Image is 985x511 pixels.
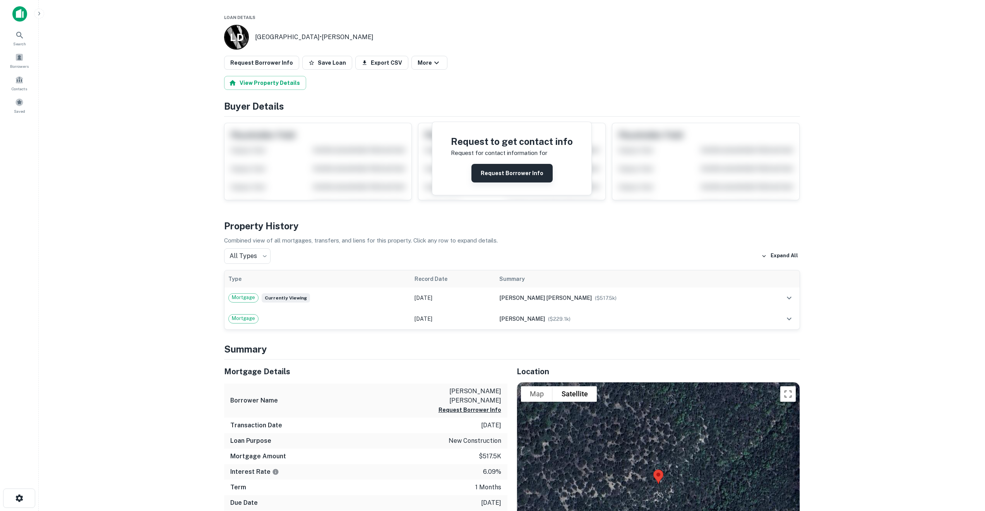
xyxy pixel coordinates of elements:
[230,421,282,430] h6: Transaction Date
[411,270,495,287] th: Record Date
[14,108,25,114] span: Saved
[12,86,27,92] span: Contacts
[230,452,286,461] h6: Mortgage Amount
[230,498,258,508] h6: Due Date
[322,33,373,41] a: [PERSON_NAME]
[411,287,495,308] td: [DATE]
[499,316,545,322] span: [PERSON_NAME]
[475,483,501,492] p: 1 months
[12,6,27,22] img: capitalize-icon.png
[495,270,756,287] th: Summary
[224,219,800,233] h4: Property History
[230,30,243,45] p: L D
[481,421,501,430] p: [DATE]
[224,248,271,264] div: All Types
[302,56,352,70] button: Save Loan
[230,436,271,446] h6: Loan Purpose
[499,295,592,301] span: [PERSON_NAME] [PERSON_NAME]
[262,293,310,303] span: Currently viewing
[224,25,249,50] a: L D
[479,452,501,461] p: $517.5k
[411,308,495,329] td: [DATE]
[224,56,299,70] button: Request Borrower Info
[355,56,408,70] button: Export CSV
[224,99,800,113] h4: Buyer Details
[255,33,373,42] p: [GEOGRAPHIC_DATA] •
[759,250,800,262] button: Expand All
[449,436,501,446] p: new construction
[2,28,36,48] a: Search
[224,270,411,287] th: Type
[471,164,553,182] button: Request Borrower Info
[783,312,796,325] button: expand row
[517,366,800,377] h5: Location
[2,72,36,93] a: Contacts
[483,467,501,477] p: 6.09%
[2,50,36,71] a: Borrowers
[229,294,258,301] span: Mortgage
[224,236,800,245] p: Combined view of all mortgages, transfers, and liens for this property. Click any row to expand d...
[272,468,279,475] svg: The interest rates displayed on the website are for informational purposes only and may be report...
[548,316,570,322] span: ($ 229.1k )
[783,291,796,305] button: expand row
[13,41,26,47] span: Search
[521,386,553,402] button: Show street map
[224,76,306,90] button: View Property Details
[224,366,507,377] h5: Mortgage Details
[481,498,501,508] p: [DATE]
[2,95,36,116] a: Saved
[946,449,985,486] iframe: Chat Widget
[224,342,800,356] h4: Summary
[224,15,255,20] span: Loan Details
[230,396,278,405] h6: Borrower Name
[10,63,29,69] span: Borrowers
[451,148,547,158] p: Request for contact information for
[230,483,246,492] h6: Term
[230,467,279,477] h6: Interest Rate
[595,295,617,301] span: ($ 517.5k )
[780,386,796,402] button: Toggle fullscreen view
[411,56,447,70] button: More
[439,405,501,415] button: Request Borrower Info
[432,387,501,405] p: [PERSON_NAME] [PERSON_NAME]
[553,386,597,402] button: Show satellite imagery
[451,134,573,148] h4: Request to get contact info
[229,315,258,322] span: Mortgage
